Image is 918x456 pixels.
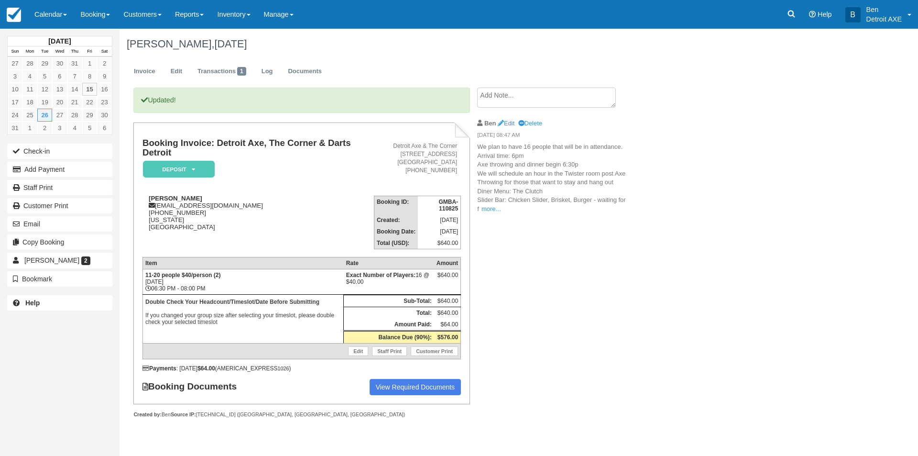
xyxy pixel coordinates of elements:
button: Email [7,216,112,232]
a: 1 [82,57,97,70]
a: 5 [37,70,52,83]
a: Log [254,62,280,81]
a: 16 [97,83,112,96]
a: 2 [37,122,52,134]
a: Invoice [127,62,163,81]
td: [DATE] 06:30 PM - 08:00 PM [142,269,343,295]
strong: $576.00 [437,334,458,341]
a: 5 [82,122,97,134]
a: 30 [97,109,112,122]
a: 29 [82,109,97,122]
a: 17 [8,96,22,109]
strong: Ben [484,120,496,127]
p: If you changed your group size after selecting your timeslot, please double check your selected t... [145,297,341,327]
th: Sub-Total: [344,295,434,307]
td: $640.00 [434,295,461,307]
em: Deposit [143,161,215,178]
a: 22 [82,96,97,109]
th: Booking ID: [374,196,418,215]
a: 31 [67,57,82,70]
a: Edit [498,120,514,127]
a: 15 [82,83,97,96]
p: We plan to have 16 people that will be in attendance. Arrival time: 6pm Axe throwing and dinner b... [477,143,638,213]
a: Customer Print [7,198,112,213]
a: 18 [22,96,37,109]
strong: [PERSON_NAME] [149,195,202,202]
td: $640.00 [434,307,461,319]
a: 13 [52,83,67,96]
a: 23 [97,96,112,109]
a: Delete [518,120,542,127]
th: Mon [22,46,37,57]
th: Balance Due (90%): [344,331,434,344]
a: 25 [22,109,37,122]
th: Created: [374,214,418,226]
th: Sat [97,46,112,57]
a: Deposit [142,160,211,178]
strong: GMBA-110825 [438,199,458,212]
strong: Source IP: [171,412,196,417]
p: Updated! [133,88,470,113]
strong: Payments [142,365,176,372]
a: Staff Print [372,346,407,356]
div: $640.00 [437,272,458,286]
h1: [PERSON_NAME], [127,38,801,50]
th: Sun [8,46,22,57]
a: Edit [164,62,189,81]
a: 28 [67,109,82,122]
span: 1 [237,67,246,76]
a: 2 [97,57,112,70]
p: Ben [866,5,902,14]
button: Check-in [7,144,112,159]
td: [DATE] [418,214,460,226]
a: 4 [22,70,37,83]
th: Amount [434,257,461,269]
span: [DATE] [214,38,247,50]
th: Booking Date: [374,226,418,237]
a: [PERSON_NAME] 2 [7,253,112,268]
td: [DATE] [418,226,460,237]
a: 8 [82,70,97,83]
a: 29 [37,57,52,70]
a: 4 [67,122,82,134]
img: checkfront-main-nav-mini-logo.png [7,8,21,22]
i: Help [809,11,816,18]
a: 27 [52,109,67,122]
span: [PERSON_NAME] [24,256,79,264]
strong: Booking Documents [142,381,246,392]
a: 10 [8,83,22,96]
b: Help [25,299,40,307]
div: : [DATE] (AMERICAN_EXPRESS ) [142,365,461,372]
td: 16 @ $40.00 [344,269,434,295]
th: Wed [52,46,67,57]
a: View Required Documents [370,379,461,395]
a: 28 [22,57,37,70]
small: 1026 [278,366,289,371]
a: 14 [67,83,82,96]
a: 9 [97,70,112,83]
td: $640.00 [418,237,460,249]
a: 24 [8,109,22,122]
th: Fri [82,46,97,57]
strong: Created by: [133,412,162,417]
button: Add Payment [7,162,112,177]
th: Thu [67,46,82,57]
a: Customer Print [411,346,458,356]
a: 26 [37,109,52,122]
a: 20 [52,96,67,109]
a: Help [7,295,112,311]
strong: $64.00 [197,365,215,372]
a: 6 [52,70,67,83]
th: Amount Paid: [344,319,434,331]
div: B [845,7,861,22]
b: Double Check Your Headcount/Timeslot/Date Before Submitting [145,299,319,305]
span: 2 [81,256,90,265]
a: Transactions1 [190,62,253,81]
div: [EMAIL_ADDRESS][DOMAIN_NAME] [PHONE_NUMBER] [US_STATE] [GEOGRAPHIC_DATA] [142,195,374,231]
button: Bookmark [7,271,112,287]
h1: Booking Invoice: Detroit Axe, The Corner & Darts Detroit [142,138,374,158]
a: 3 [52,122,67,134]
a: 6 [97,122,112,134]
div: Ben [TECHNICAL_ID] ([GEOGRAPHIC_DATA], [GEOGRAPHIC_DATA], [GEOGRAPHIC_DATA]) [133,411,470,418]
td: $64.00 [434,319,461,331]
